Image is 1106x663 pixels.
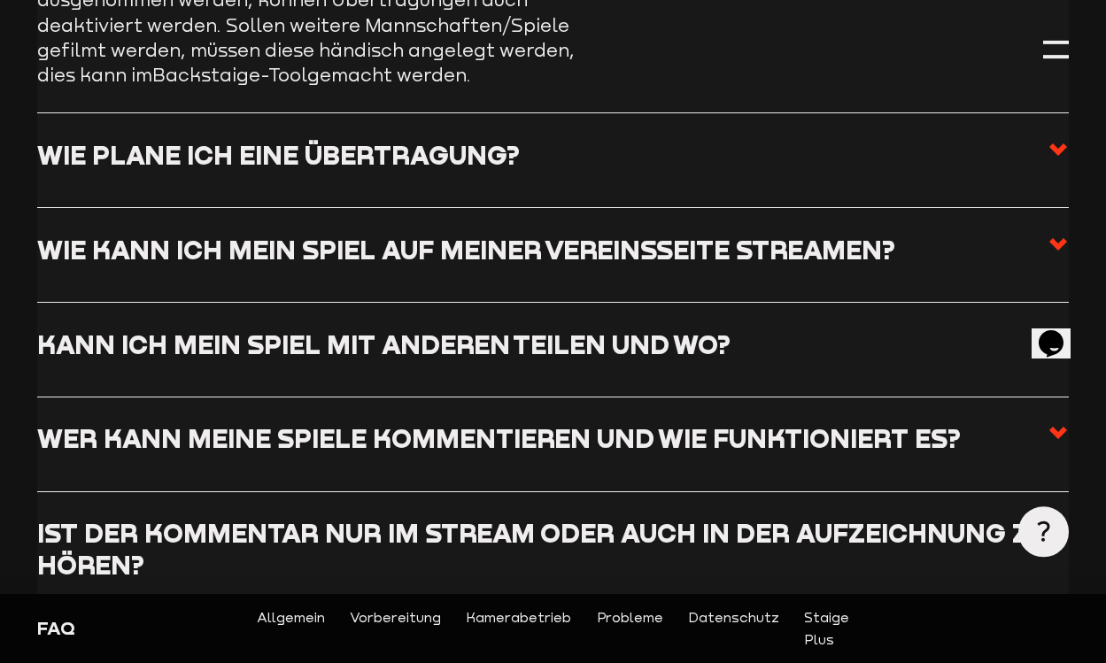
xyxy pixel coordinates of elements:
[1032,305,1088,358] iframe: chat widget
[152,65,307,85] span: Backstaige-Tool
[37,422,961,453] h3: Wer kann meine Spiele kommentieren und wie funktioniert es?
[37,616,281,641] div: FAQ
[37,328,731,359] h3: Kann ich mein Spiel mit anderen teilen und wo?
[37,139,520,170] h3: Wie plane ich eine Übertragung?
[597,606,663,650] a: Probleme
[466,606,571,650] a: Kamerabetrieb
[37,517,1047,580] h3: Ist der Kommentar nur im Stream oder auch in der Aufzeichnung zu hören?
[257,606,325,650] a: Allgemein
[804,606,849,650] a: Staige Plus
[350,606,441,650] a: Vorbereitung
[307,65,471,85] span: gemacht werden.
[688,606,779,650] a: Datenschutz
[37,234,895,265] h3: Wie kann ich mein Spiel auf meiner Vereinsseite streamen?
